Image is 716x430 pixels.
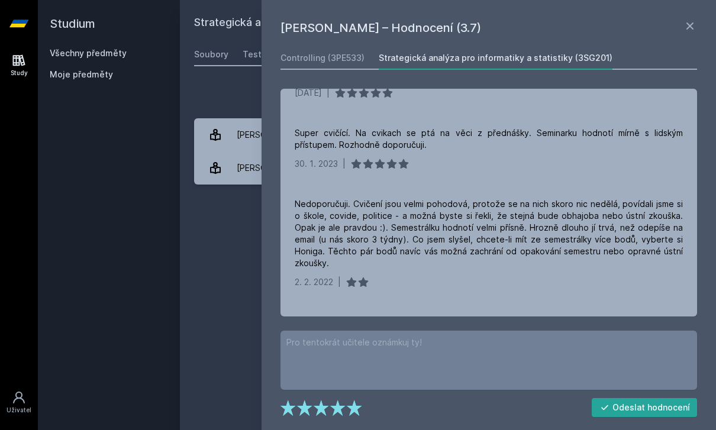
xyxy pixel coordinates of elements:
[194,49,228,60] div: Soubory
[11,69,28,77] div: Study
[194,118,702,151] a: [PERSON_NAME] 3 hodnocení 4.0
[2,384,36,421] a: Uživatel
[327,87,330,99] div: |
[194,151,702,185] a: [PERSON_NAME] 9 hodnocení 3.7
[295,198,683,269] div: Nedoporučuji. Cvičení jsou velmi pohodová, protože se na nich skoro nic nedělá, povídali jsme si ...
[194,43,228,66] a: Soubory
[194,14,569,33] h2: Strategická analýza pro informatiky a statistiky (3SG201)
[295,87,322,99] div: [DATE]
[7,406,31,415] div: Uživatel
[295,158,338,170] div: 30. 1. 2023
[50,69,113,80] span: Moje předměty
[343,158,346,170] div: |
[2,47,36,83] a: Study
[243,49,266,60] div: Testy
[237,156,302,180] div: [PERSON_NAME]
[50,48,127,58] a: Všechny předměty
[295,127,683,151] div: Super cvičící. Na cvikach se ptá na věci z přednášky. Seminarku hodnotí mírně s lidským přístupem...
[243,43,266,66] a: Testy
[237,123,302,147] div: [PERSON_NAME]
